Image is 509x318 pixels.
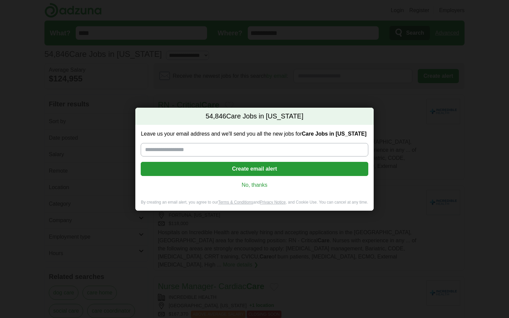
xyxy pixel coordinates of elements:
span: 54,846 [206,112,226,121]
a: Privacy Notice [260,200,286,205]
a: No, thanks [146,181,363,189]
a: Terms & Conditions [218,200,253,205]
button: Create email alert [141,162,368,176]
div: By creating an email alert, you agree to our and , and Cookie Use. You can cancel at any time. [135,200,373,211]
strong: Care Jobs in [US_STATE] [302,131,366,137]
label: Leave us your email address and we'll send you all the new jobs for [141,130,368,138]
h2: Care Jobs in [US_STATE] [135,108,373,125]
